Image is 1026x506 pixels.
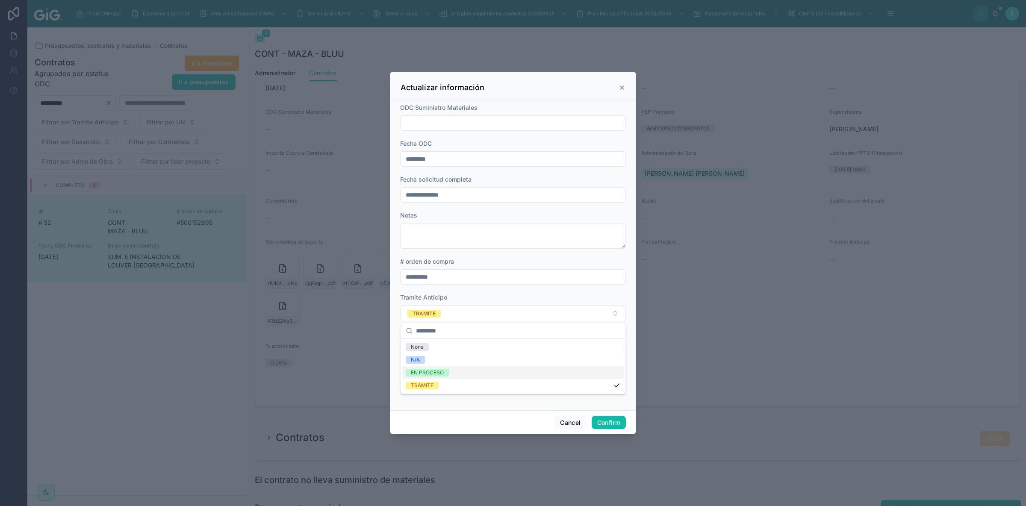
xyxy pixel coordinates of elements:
[400,176,472,183] span: Fecha solicitud completa
[413,310,436,318] div: TRAMITE
[400,294,447,301] span: Tramite Anticipo
[400,305,626,321] button: Select Button
[401,339,625,394] div: Suggestions
[411,343,424,351] div: None
[401,82,484,93] h3: Actualizar información
[400,258,454,265] span: # orden de compra
[592,416,626,430] button: Confirm
[554,416,586,430] button: Cancel
[411,356,420,364] div: N/A
[411,382,433,389] div: TRAMITE
[400,140,432,147] span: Fecha ODC
[411,369,444,377] div: EN PROCESO
[400,104,478,111] span: ODC Suministro Materiales
[400,212,417,219] span: Notas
